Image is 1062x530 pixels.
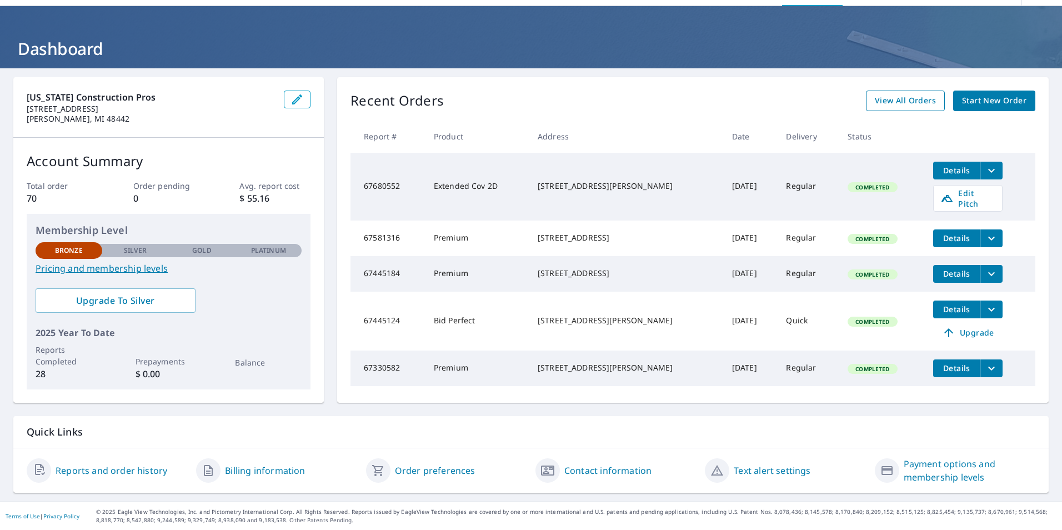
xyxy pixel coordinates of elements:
p: 70 [27,192,98,205]
td: Premium [425,256,529,292]
p: Total order [27,180,98,192]
button: detailsBtn-67330582 [933,359,980,377]
td: [DATE] [723,221,778,256]
th: Address [529,120,723,153]
a: Privacy Policy [43,512,79,520]
p: [STREET_ADDRESS] [27,104,275,114]
span: Details [940,363,973,373]
p: Account Summary [27,151,310,171]
p: Quick Links [27,425,1035,439]
span: Details [940,304,973,314]
span: Details [940,233,973,243]
button: detailsBtn-67680552 [933,162,980,179]
div: [STREET_ADDRESS][PERSON_NAME] [538,315,714,326]
p: Order pending [133,180,204,192]
p: | [6,513,79,519]
button: filesDropdownBtn-67581316 [980,229,1003,247]
p: $ 0.00 [136,367,202,381]
th: Product [425,120,529,153]
div: [STREET_ADDRESS][PERSON_NAME] [538,181,714,192]
p: Platinum [251,246,286,256]
th: Status [839,120,924,153]
p: Silver [124,246,147,256]
a: Terms of Use [6,512,40,520]
button: filesDropdownBtn-67445184 [980,265,1003,283]
p: Balance [235,357,302,368]
td: Regular [777,221,839,256]
td: Bid Perfect [425,292,529,351]
span: Completed [849,271,896,278]
p: $ 55.16 [239,192,310,205]
p: © 2025 Eagle View Technologies, Inc. and Pictometry International Corp. All Rights Reserved. Repo... [96,508,1056,524]
a: Upgrade To Silver [36,288,196,313]
p: Prepayments [136,356,202,367]
a: Start New Order [953,91,1035,111]
span: Upgrade To Silver [44,294,187,307]
a: View All Orders [866,91,945,111]
p: 28 [36,367,102,381]
div: [STREET_ADDRESS] [538,268,714,279]
td: 67445124 [350,292,425,351]
a: Payment options and membership levels [904,457,1035,484]
td: [DATE] [723,153,778,221]
td: [DATE] [723,256,778,292]
a: Contact information [564,464,652,477]
p: Gold [192,246,211,256]
a: Reports and order history [56,464,167,477]
td: 67330582 [350,351,425,386]
p: Recent Orders [350,91,444,111]
span: View All Orders [875,94,936,108]
p: Reports Completed [36,344,102,367]
span: Details [940,165,973,176]
span: Completed [849,318,896,326]
td: [DATE] [723,351,778,386]
a: Text alert settings [734,464,810,477]
td: Regular [777,351,839,386]
a: Order preferences [395,464,475,477]
td: [DATE] [723,292,778,351]
button: filesDropdownBtn-67680552 [980,162,1003,179]
span: Details [940,268,973,279]
button: detailsBtn-67581316 [933,229,980,247]
p: Avg. report cost [239,180,310,192]
div: [STREET_ADDRESS][PERSON_NAME] [538,362,714,373]
span: Upgrade [940,326,996,339]
th: Report # [350,120,425,153]
span: Start New Order [962,94,1026,108]
p: [PERSON_NAME], MI 48442 [27,114,275,124]
button: filesDropdownBtn-67330582 [980,359,1003,377]
p: 2025 Year To Date [36,326,302,339]
span: Edit Pitch [940,188,995,209]
p: Bronze [55,246,83,256]
p: 0 [133,192,204,205]
button: detailsBtn-67445184 [933,265,980,283]
td: Quick [777,292,839,351]
th: Date [723,120,778,153]
span: Completed [849,365,896,373]
p: Membership Level [36,223,302,238]
a: Edit Pitch [933,185,1003,212]
td: Extended Cov 2D [425,153,529,221]
h1: Dashboard [13,37,1049,60]
td: 67581316 [350,221,425,256]
td: Premium [425,221,529,256]
th: Delivery [777,120,839,153]
td: Regular [777,256,839,292]
td: Regular [777,153,839,221]
span: Completed [849,183,896,191]
p: [US_STATE] Construction Pros [27,91,275,104]
div: [STREET_ADDRESS] [538,232,714,243]
a: Billing information [225,464,305,477]
td: Premium [425,351,529,386]
a: Pricing and membership levels [36,262,302,275]
button: filesDropdownBtn-67445124 [980,301,1003,318]
span: Completed [849,235,896,243]
td: 67680552 [350,153,425,221]
a: Upgrade [933,324,1003,342]
td: 67445184 [350,256,425,292]
button: detailsBtn-67445124 [933,301,980,318]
